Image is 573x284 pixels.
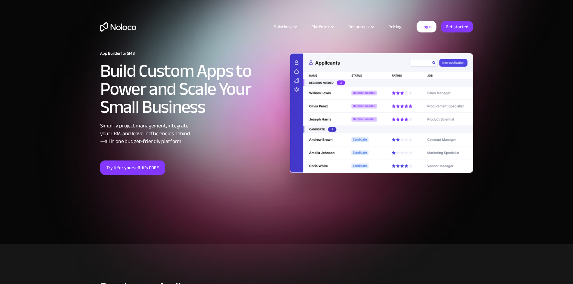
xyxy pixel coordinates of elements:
[100,160,165,175] a: Try it for yourself. It’s FREE
[304,23,341,31] div: Platform
[100,122,284,145] div: Simplify project management, integrate your CRM, and leave inefficiencies behind —all in one budg...
[274,23,292,31] div: Solutions
[100,62,284,116] h2: Build Custom Apps to Power and Scale Your Small Business
[348,23,369,31] div: Resources
[417,21,436,32] a: Login
[266,23,304,31] div: Solutions
[100,22,136,32] a: home
[311,23,329,31] div: Platform
[381,23,409,31] a: Pricing
[441,21,473,32] a: Get started
[341,23,381,31] div: Resources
